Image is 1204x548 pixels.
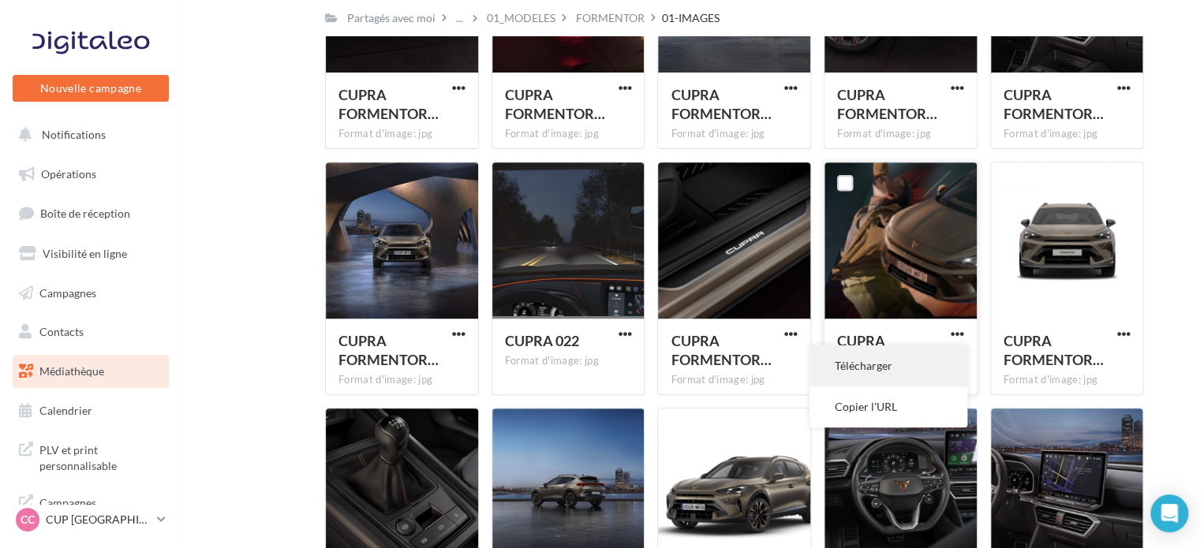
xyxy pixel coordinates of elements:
[9,394,172,427] a: Calendrier
[505,332,579,349] span: CUPRA 022
[810,386,967,427] button: Copier l'URL
[347,10,436,26] div: Partagés avec moi
[43,247,127,260] span: Visibilité en ligne
[9,158,172,191] a: Opérations
[837,332,937,368] span: CUPRA FORMENTOR PA 174
[338,332,439,368] span: CUPRA FORMENTOR PA 007
[1004,127,1131,141] div: Format d'image: jpg
[671,86,771,122] span: CUPRA FORMENTOR PA 022
[837,127,964,141] div: Format d'image: jpg
[505,127,632,141] div: Format d'image: jpg
[46,512,151,527] p: CUP [GEOGRAPHIC_DATA]
[39,285,96,299] span: Campagnes
[671,373,798,387] div: Format d'image: jpg
[42,128,106,141] span: Notifications
[810,345,967,386] button: Télécharger
[9,277,172,310] a: Campagnes
[13,75,169,102] button: Nouvelle campagne
[39,404,92,417] span: Calendrier
[9,237,172,270] a: Visibilité en ligne
[487,10,555,26] div: 01_MODELES
[9,118,166,151] button: Notifications
[9,355,172,388] a: Médiathèque
[505,354,632,368] div: Format d'image: jpg
[1004,86,1104,122] span: CUPRA FORMENTOR PA 076
[671,127,798,141] div: Format d'image: jpg
[576,10,645,26] div: FORMENTOR
[505,86,605,122] span: CUPRA FORMENTOR PA 057
[671,332,771,368] span: CUPRA FORMENTOR PA 102
[338,127,466,141] div: Format d'image: jpg
[40,207,130,220] span: Boîte de réception
[453,7,466,29] div: ...
[1004,373,1131,387] div: Format d'image: jpg
[662,10,720,26] div: 01-IMAGES
[13,505,169,535] a: CC CUP [GEOGRAPHIC_DATA]
[41,167,96,181] span: Opérations
[338,86,439,122] span: CUPRA FORMENTOR PA 148
[9,196,172,230] a: Boîte de réception
[9,486,172,532] a: Campagnes DataOnDemand
[39,439,163,473] span: PLV et print personnalisable
[39,325,84,338] span: Contacts
[9,315,172,349] a: Contacts
[1150,494,1188,532] div: Open Intercom Messenger
[837,86,937,122] span: CUPRA FORMENTOR PA 150
[39,364,104,378] span: Médiathèque
[9,433,172,479] a: PLV et print personnalisable
[39,492,163,526] span: Campagnes DataOnDemand
[1004,332,1104,368] span: CUPRA FORMENTOR PA 138
[338,373,466,387] div: Format d'image: jpg
[21,512,35,527] span: CC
